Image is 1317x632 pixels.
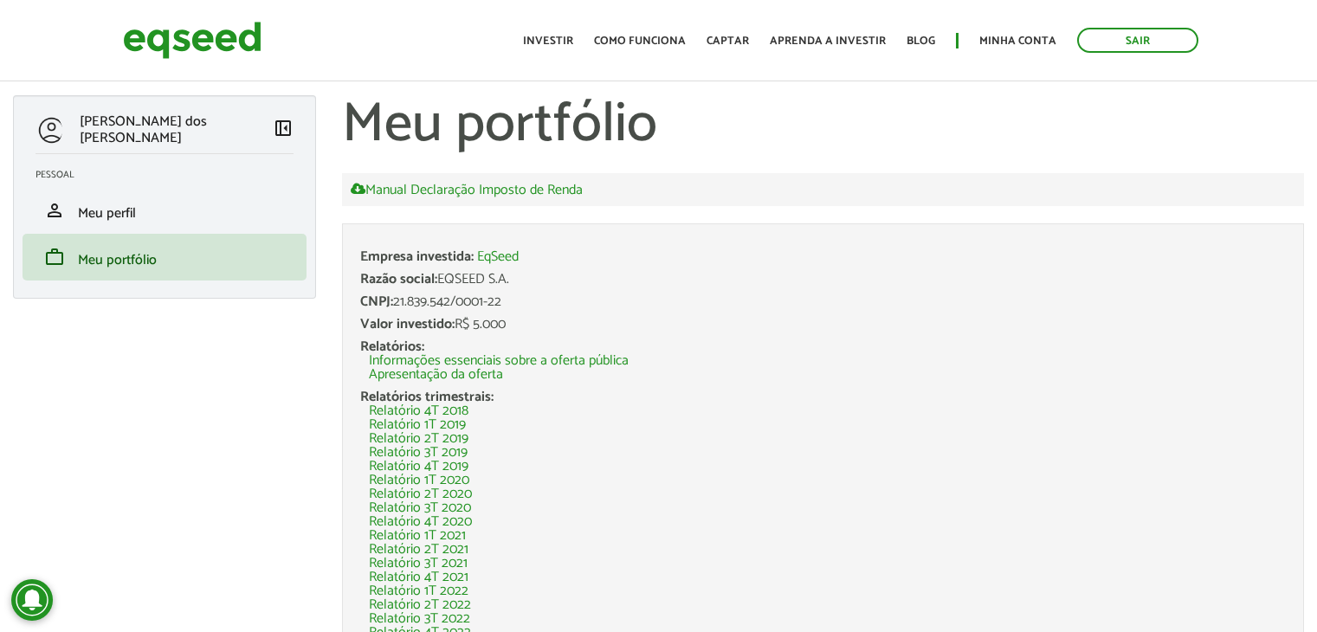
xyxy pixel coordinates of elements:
span: Razão social: [360,268,437,291]
a: Relatório 1T 2019 [369,418,466,432]
a: Relatório 2T 2022 [369,598,471,612]
div: 21.839.542/0001-22 [360,295,1286,309]
a: Relatório 4T 2021 [369,571,468,584]
a: Relatório 3T 2021 [369,557,468,571]
a: Aprenda a investir [770,35,886,47]
span: left_panel_close [273,118,294,139]
a: Relatório 2T 2019 [369,432,468,446]
a: EqSeed [477,250,519,264]
img: EqSeed [123,17,261,63]
li: Meu portfólio [23,234,307,281]
a: Informações essenciais sobre a oferta pública [369,354,629,368]
a: Minha conta [979,35,1056,47]
a: Relatório 2T 2020 [369,487,472,501]
a: Como funciona [594,35,686,47]
a: workMeu portfólio [36,247,294,268]
a: Relatório 4T 2020 [369,515,472,529]
a: Relatório 4T 2018 [369,404,468,418]
span: Meu portfólio [78,248,157,272]
span: Relatórios: [360,335,424,358]
a: Investir [523,35,573,47]
a: Apresentação da oferta [369,368,503,382]
a: Relatório 1T 2020 [369,474,469,487]
span: CNPJ: [360,290,393,313]
span: work [44,247,65,268]
a: Relatório 3T 2019 [369,446,468,460]
a: Relatório 3T 2022 [369,612,470,626]
span: person [44,200,65,221]
a: Relatório 1T 2021 [369,529,466,543]
a: Colapsar menu [273,118,294,142]
a: Relatório 3T 2020 [369,501,471,515]
span: Relatórios trimestrais: [360,385,494,409]
a: Relatório 2T 2021 [369,543,468,557]
span: Meu perfil [78,202,136,225]
span: Empresa investida: [360,245,474,268]
a: Sair [1077,28,1198,53]
a: personMeu perfil [36,200,294,221]
a: Relatório 4T 2019 [369,460,468,474]
div: R$ 5.000 [360,318,1286,332]
a: Captar [707,35,749,47]
h1: Meu portfólio [342,95,1304,156]
span: Valor investido: [360,313,455,336]
a: Manual Declaração Imposto de Renda [351,182,583,197]
div: EQSEED S.A. [360,273,1286,287]
a: Blog [907,35,935,47]
li: Meu perfil [23,187,307,234]
h2: Pessoal [36,170,307,180]
a: Relatório 1T 2022 [369,584,468,598]
p: [PERSON_NAME] dos [PERSON_NAME] [80,113,274,146]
